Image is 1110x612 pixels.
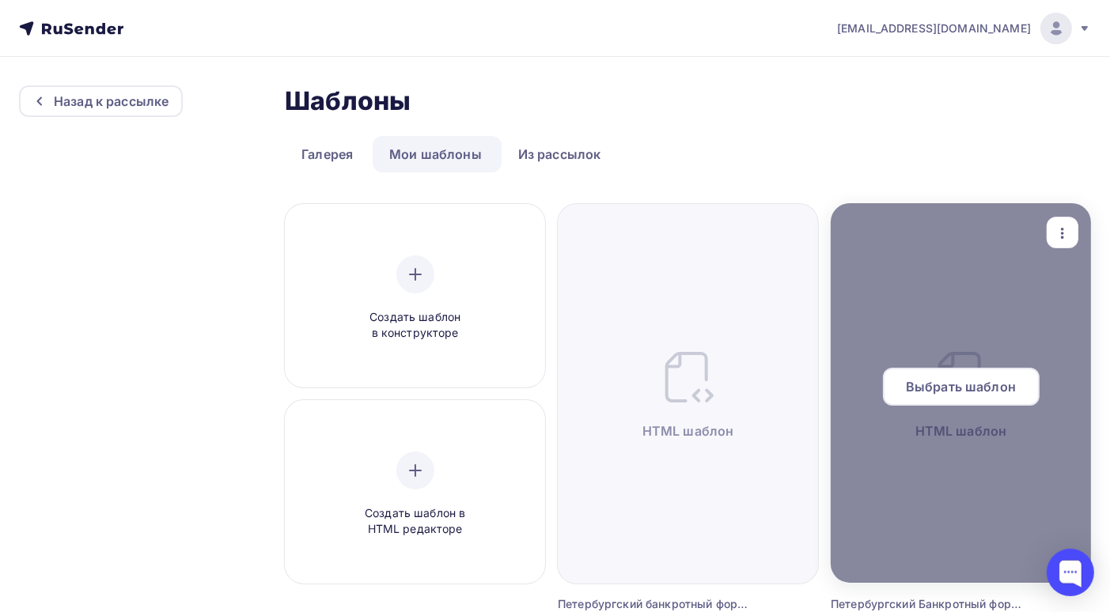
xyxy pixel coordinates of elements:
[340,505,491,538] span: Создать шаблон в HTML редакторе
[285,136,369,172] a: Галерея
[831,596,1026,612] div: Петербургский Банкротный форум [DATE]-[DATE]
[285,85,411,117] h2: Шаблоны
[340,309,491,342] span: Создать шаблон в конструкторе
[906,377,1016,396] span: Выбрать шаблон
[54,92,169,111] div: Назад к рассылке
[373,136,498,172] a: Мои шаблоны
[502,136,618,172] a: Из рассылок
[837,13,1091,44] a: [EMAIL_ADDRESS][DOMAIN_NAME]
[642,421,734,440] span: HTML шаблон
[837,21,1031,36] span: [EMAIL_ADDRESS][DOMAIN_NAME]
[558,596,753,612] div: Петербургский банкротный форум [DATE]-[DATE]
